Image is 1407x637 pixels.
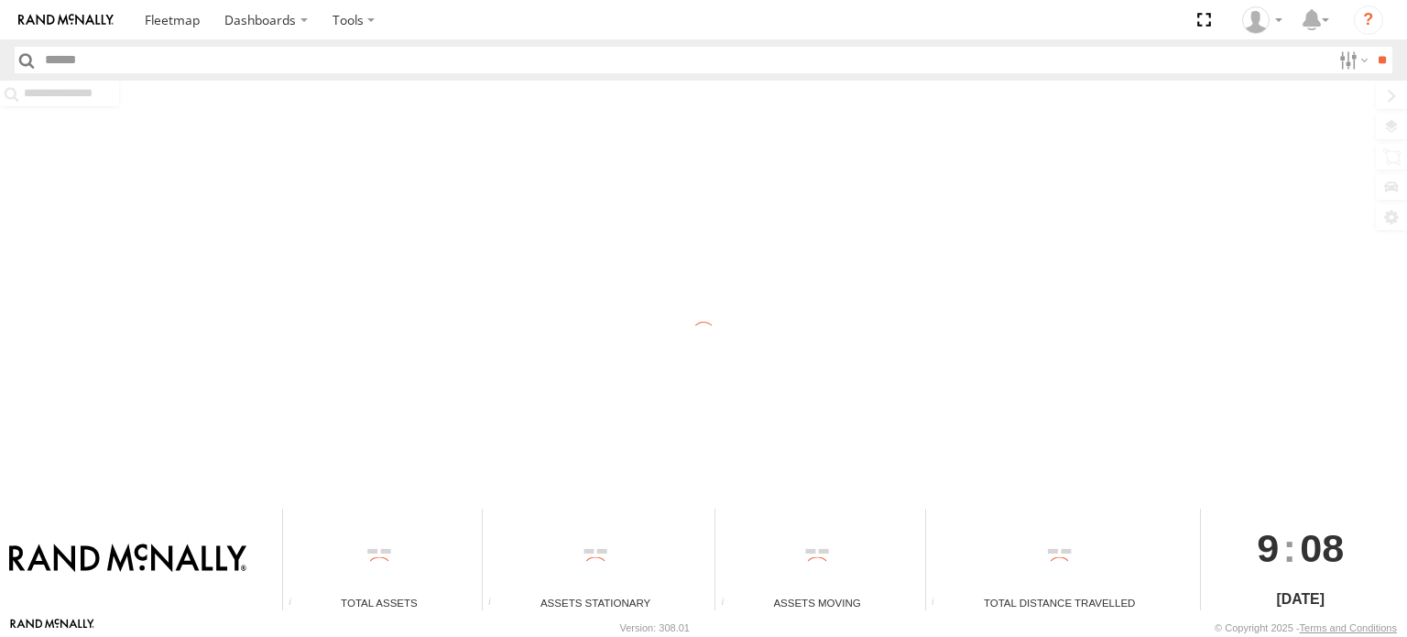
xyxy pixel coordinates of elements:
div: Jose Goitia [1236,6,1289,34]
img: rand-logo.svg [18,14,114,27]
div: Assets Stationary [483,595,708,610]
a: Terms and Conditions [1300,622,1397,633]
span: 9 [1257,509,1279,588]
div: Total number of assets current stationary. [483,597,510,610]
div: : [1201,509,1401,588]
i: ? [1354,5,1383,35]
div: Total number of assets current in transit. [715,597,743,610]
div: Total distance travelled by all assets within specified date range and applied filters [926,597,954,610]
div: © Copyright 2025 - [1215,622,1397,633]
div: [DATE] [1201,588,1401,610]
div: Total Distance Travelled [926,595,1194,610]
img: Rand McNally [9,544,246,575]
div: Assets Moving [715,595,918,610]
span: 08 [1300,509,1344,588]
div: Version: 308.01 [620,622,690,633]
label: Search Filter Options [1332,47,1371,73]
div: Total Assets [283,595,475,610]
a: Visit our Website [10,619,94,637]
div: Total number of Enabled Assets [283,597,311,610]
